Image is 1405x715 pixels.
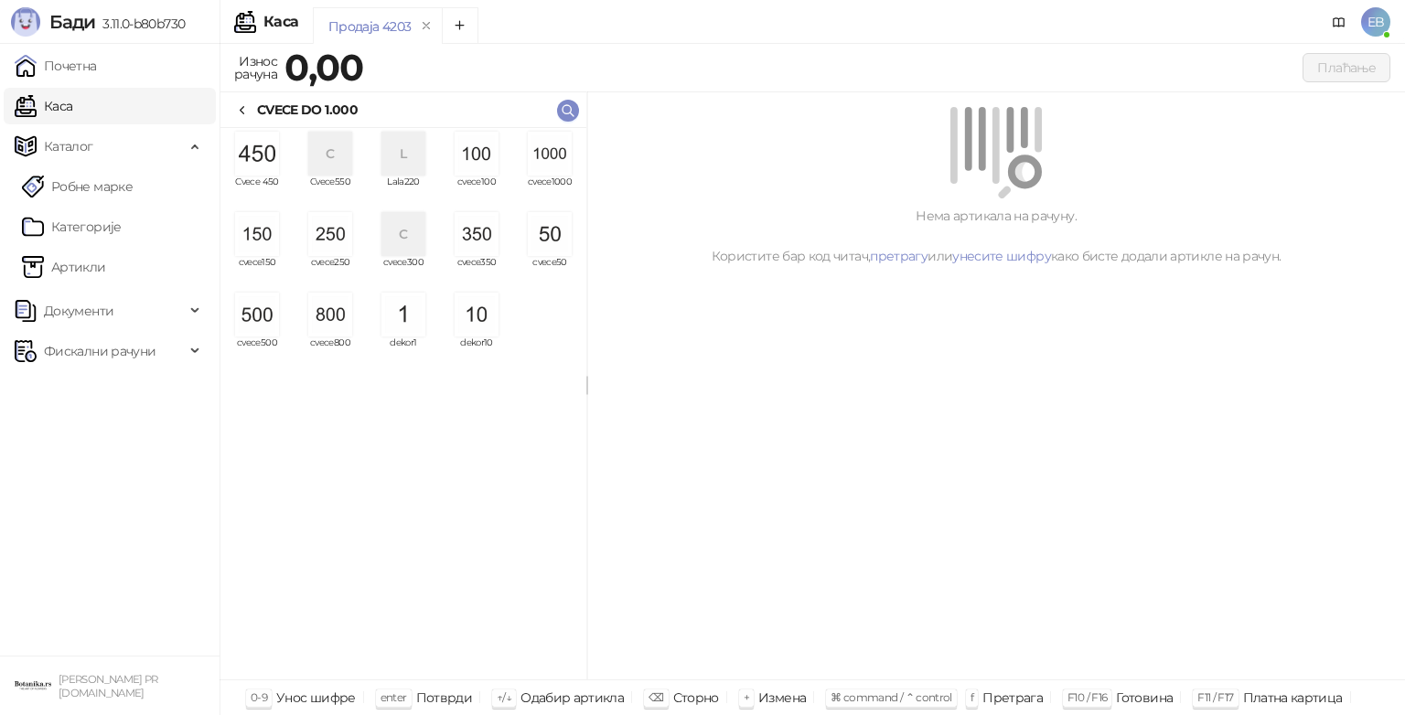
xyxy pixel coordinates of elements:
[442,7,478,44] button: Add tab
[308,293,352,336] img: Slika
[22,208,122,245] a: Категорије
[374,258,433,285] span: cvece300
[1361,7,1390,37] span: EB
[952,248,1051,264] a: унесите шифру
[381,690,407,704] span: enter
[374,177,433,205] span: Lala220
[982,686,1043,710] div: Претрага
[1325,7,1354,37] a: Документација
[455,212,499,256] img: Slika
[44,293,113,329] span: Документи
[744,690,749,704] span: +
[308,212,352,256] img: Slika
[1197,690,1233,704] span: F11 / F17
[276,686,356,710] div: Унос шифре
[831,690,952,704] span: ⌘ command / ⌃ control
[1243,686,1343,710] div: Платна картица
[520,177,579,205] span: cvece1000
[381,293,425,336] img: Slika
[520,258,579,285] span: cvece50
[284,45,363,90] strong: 0,00
[609,206,1383,266] div: Нема артикала на рачуну. Користите бар код читач, или како бисте додали артикле на рачун.
[44,128,93,165] span: Каталог
[416,686,473,710] div: Потврди
[381,132,425,176] div: L
[15,667,51,704] img: 64x64-companyLogo-0e2e8aaa-0bd2-431b-8613-6e3c65811325.png
[228,338,286,366] span: cvece500
[374,338,433,366] span: dekor1
[22,249,106,285] a: ArtikliАртикли
[414,18,438,34] button: remove
[447,177,506,205] span: cvece100
[257,100,358,120] div: CVECE DO 1.000
[59,673,158,699] small: [PERSON_NAME] PR [DOMAIN_NAME]
[22,168,133,205] a: Робне марке
[220,128,586,679] div: grid
[520,686,624,710] div: Одабир артикла
[95,16,185,32] span: 3.11.0-b80b730
[528,132,572,176] img: Slika
[15,88,72,124] a: Каса
[301,258,359,285] span: cvece250
[11,7,40,37] img: Logo
[228,177,286,205] span: Cvece 450
[447,258,506,285] span: cvece350
[263,15,298,29] div: Каса
[15,48,97,84] a: Почетна
[308,132,352,176] div: C
[673,686,719,710] div: Сторно
[44,333,156,369] span: Фискални рачуни
[455,132,499,176] img: Slika
[870,248,928,264] a: претрагу
[228,258,286,285] span: cvece150
[235,293,279,336] img: Slika
[649,690,663,704] span: ⌫
[251,690,267,704] span: 0-9
[528,212,572,256] img: Slika
[447,338,506,366] span: dekor10
[497,690,511,704] span: ↑/↓
[235,132,279,176] img: Slika
[235,212,279,256] img: Slika
[381,212,425,256] div: C
[1303,53,1390,82] button: Плаћање
[455,293,499,336] img: Slika
[758,686,806,710] div: Измена
[328,16,411,37] div: Продаја 4203
[49,11,95,33] span: Бади
[1067,690,1107,704] span: F10 / F16
[1116,686,1173,710] div: Готовина
[301,338,359,366] span: cvece800
[231,49,281,86] div: Износ рачуна
[971,690,973,704] span: f
[301,177,359,205] span: Cvece550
